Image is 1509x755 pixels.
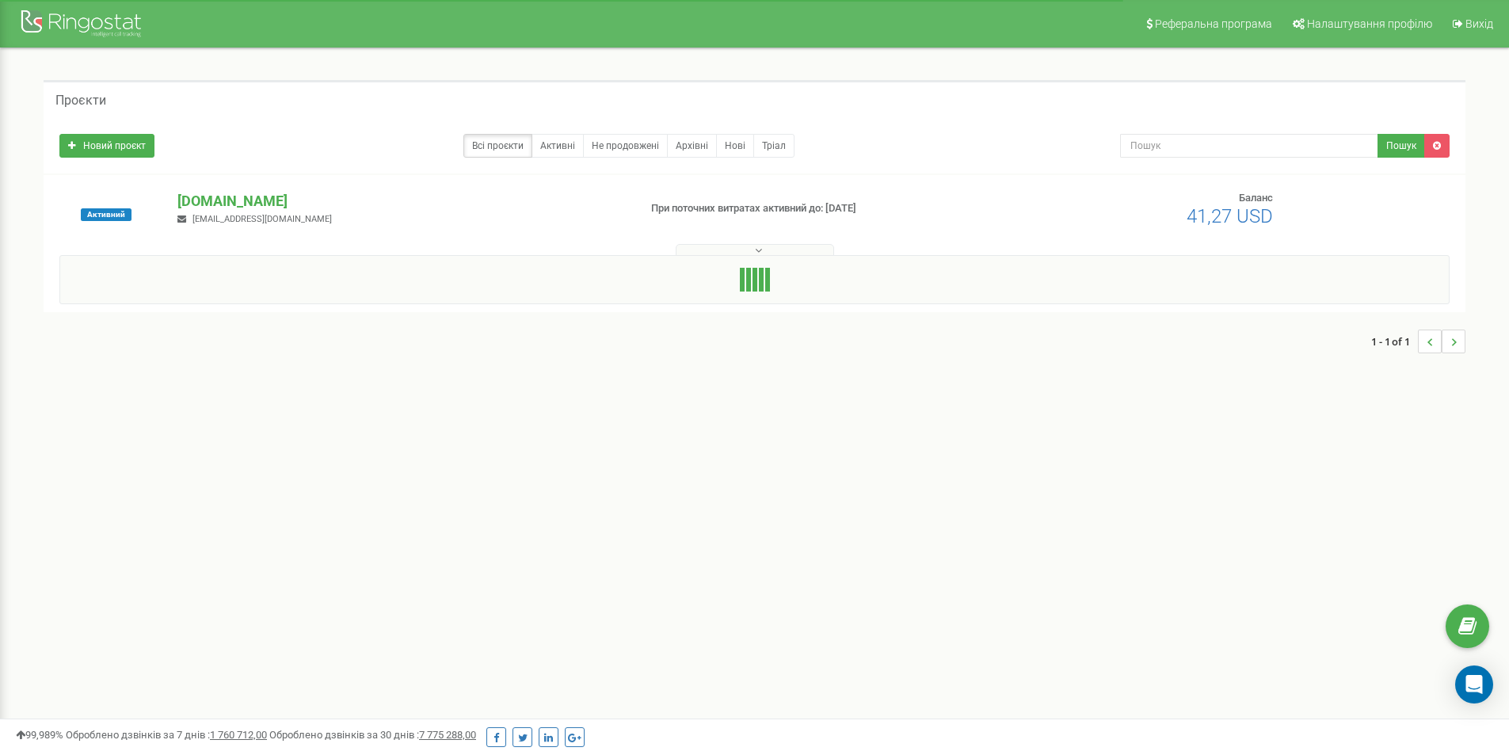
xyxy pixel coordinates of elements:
span: 1 - 1 of 1 [1371,330,1418,353]
span: 99,989% [16,729,63,741]
span: Вихід [1465,17,1493,30]
nav: ... [1371,314,1465,369]
h5: Проєкти [55,93,106,108]
a: Активні [532,134,584,158]
span: Оброблено дзвінків за 7 днів : [66,729,267,741]
span: Налаштування профілю [1307,17,1432,30]
span: Реферальна програма [1155,17,1272,30]
button: Пошук [1378,134,1425,158]
a: Не продовжені [583,134,668,158]
input: Пошук [1120,134,1378,158]
p: При поточних витратах активний до: [DATE] [651,201,981,216]
a: Архівні [667,134,717,158]
span: Оброблено дзвінків за 30 днів : [269,729,476,741]
u: 7 775 288,00 [419,729,476,741]
span: 41,27 USD [1187,205,1273,227]
span: Активний [81,208,131,221]
a: Всі проєкти [463,134,532,158]
p: [DOMAIN_NAME] [177,191,625,212]
u: 1 760 712,00 [210,729,267,741]
a: Нові [716,134,754,158]
span: [EMAIL_ADDRESS][DOMAIN_NAME] [192,214,332,224]
span: Баланс [1239,192,1273,204]
a: Новий проєкт [59,134,154,158]
a: Тріал [753,134,795,158]
div: Open Intercom Messenger [1455,665,1493,704]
